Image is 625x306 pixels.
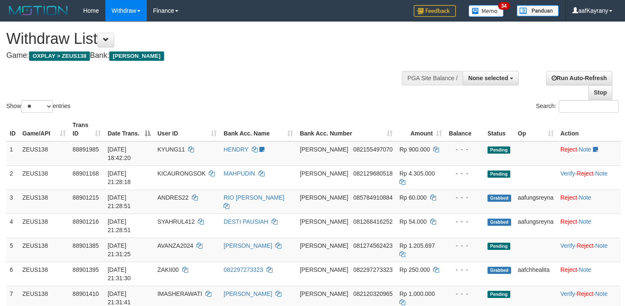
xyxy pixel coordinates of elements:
[353,194,393,201] span: Copy 085784910884 to clipboard
[557,262,621,286] td: ·
[157,194,189,201] span: ANDRES22
[557,214,621,238] td: ·
[449,193,481,202] div: - - -
[536,100,619,113] label: Search:
[515,214,557,238] td: aafungsreyna
[300,194,348,201] span: [PERSON_NAME]
[517,5,559,16] img: panduan.png
[498,2,509,10] span: 34
[488,267,511,274] span: Grabbed
[73,266,99,273] span: 88901395
[577,170,594,177] a: Reject
[515,117,557,141] th: Op: activate to sort column ascending
[6,117,19,141] th: ID
[19,117,69,141] th: Game/API: activate to sort column ascending
[21,100,53,113] select: Showentries
[109,51,164,61] span: [PERSON_NAME]
[560,218,577,225] a: Reject
[6,100,70,113] label: Show entries
[300,218,348,225] span: [PERSON_NAME]
[73,218,99,225] span: 88901216
[108,242,131,257] span: [DATE] 21:31:25
[69,117,104,141] th: Trans ID: activate to sort column ascending
[399,242,435,249] span: Rp 1.205.697
[414,5,456,17] img: Feedback.jpg
[515,190,557,214] td: aafungsreyna
[449,265,481,274] div: - - -
[557,165,621,190] td: · ·
[560,146,577,153] a: Reject
[6,238,19,262] td: 5
[449,290,481,298] div: - - -
[300,170,348,177] span: [PERSON_NAME]
[73,170,99,177] span: 88901168
[6,51,408,60] h4: Game: Bank:
[6,30,408,47] h1: Withdraw List
[224,218,268,225] a: DESTI PAUSIAH
[557,238,621,262] td: · ·
[560,170,575,177] a: Verify
[488,146,510,154] span: Pending
[353,146,393,153] span: Copy 082155497070 to clipboard
[6,214,19,238] td: 4
[484,117,515,141] th: Status
[488,291,510,298] span: Pending
[560,290,575,297] a: Verify
[300,266,348,273] span: [PERSON_NAME]
[108,194,131,209] span: [DATE] 21:28:51
[224,194,284,201] a: RIO [PERSON_NAME]
[73,194,99,201] span: 88901215
[559,100,619,113] input: Search:
[488,195,511,202] span: Grabbed
[19,141,69,166] td: ZEUS138
[157,290,202,297] span: IMASHERAWATI
[468,75,508,81] span: None selected
[19,262,69,286] td: ZEUS138
[104,117,154,141] th: Date Trans.: activate to sort column descending
[157,266,179,273] span: ZAKII00
[557,117,621,141] th: Action
[157,242,193,249] span: AVANZA2024
[546,71,612,85] a: Run Auto-Refresh
[399,266,430,273] span: Rp 250.000
[399,218,427,225] span: Rp 54.000
[588,85,612,100] a: Stop
[579,266,591,273] a: Note
[353,242,393,249] span: Copy 081274562423 to clipboard
[353,170,393,177] span: Copy 082129680518 to clipboard
[19,214,69,238] td: ZEUS138
[488,219,511,226] span: Grabbed
[396,117,445,141] th: Amount: activate to sort column ascending
[353,218,393,225] span: Copy 081268416252 to clipboard
[6,141,19,166] td: 1
[399,194,427,201] span: Rp 60.000
[515,262,557,286] td: aafchhealita
[224,242,272,249] a: [PERSON_NAME]
[6,4,70,17] img: MOTION_logo.png
[579,218,591,225] a: Note
[353,290,393,297] span: Copy 082120320965 to clipboard
[300,146,348,153] span: [PERSON_NAME]
[224,266,263,273] a: 082297273323
[6,262,19,286] td: 6
[296,117,396,141] th: Bank Acc. Number: activate to sort column ascending
[108,266,131,282] span: [DATE] 21:31:30
[108,218,131,233] span: [DATE] 21:28:51
[108,290,131,306] span: [DATE] 21:31:41
[595,290,608,297] a: Note
[19,165,69,190] td: ZEUS138
[73,290,99,297] span: 88901410
[402,71,463,85] div: PGA Site Balance /
[6,165,19,190] td: 2
[595,170,608,177] a: Note
[579,194,591,201] a: Note
[6,190,19,214] td: 3
[449,169,481,178] div: - - -
[463,71,519,85] button: None selected
[399,170,435,177] span: Rp 4.305.000
[108,170,131,185] span: [DATE] 21:28:18
[19,238,69,262] td: ZEUS138
[579,146,591,153] a: Note
[353,266,393,273] span: Copy 082297273323 to clipboard
[157,218,194,225] span: SYAHRUL412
